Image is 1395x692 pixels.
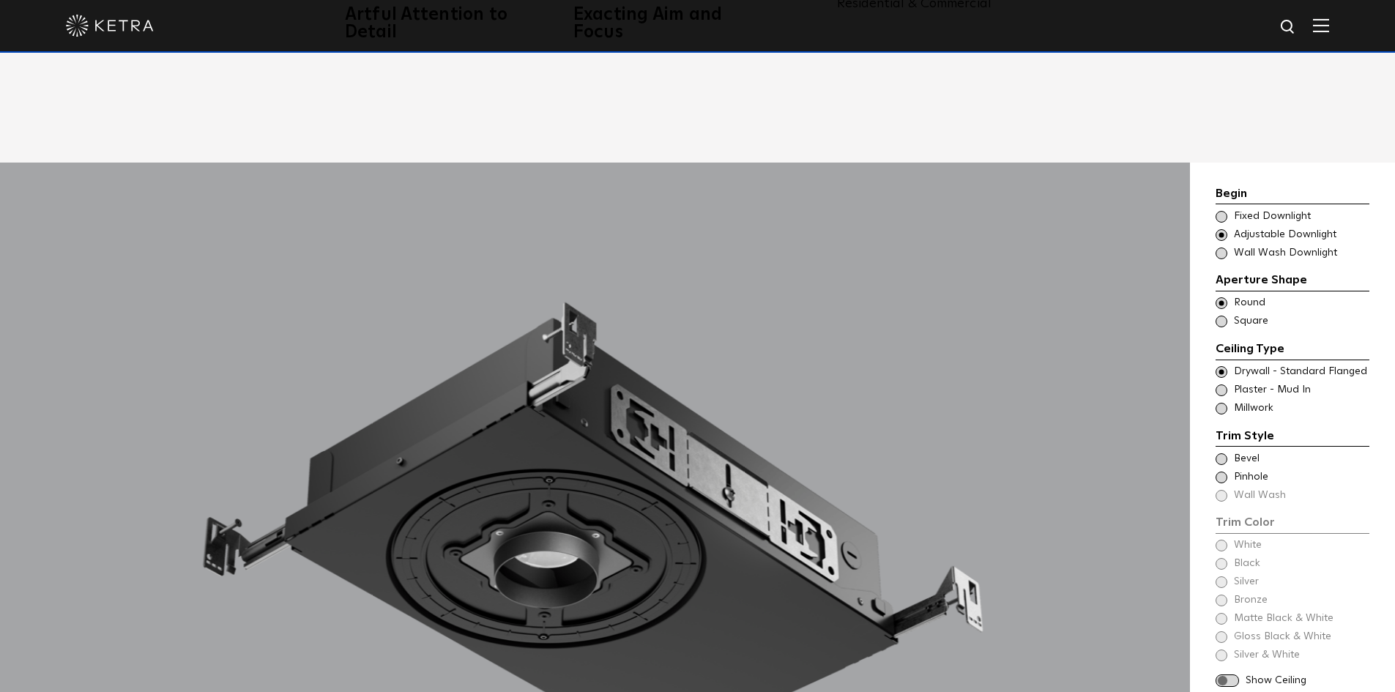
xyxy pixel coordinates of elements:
div: Aperture Shape [1216,271,1369,291]
span: Show Ceiling [1246,674,1369,688]
span: Round [1234,296,1368,310]
span: Adjustable Downlight [1234,228,1368,242]
span: Wall Wash Downlight [1234,246,1368,261]
div: Trim Style [1216,427,1369,447]
span: Millwork [1234,401,1368,416]
span: Pinhole [1234,470,1368,485]
span: Plaster - Mud In [1234,383,1368,398]
span: Fixed Downlight [1234,209,1368,224]
span: Drywall - Standard Flanged [1234,365,1368,379]
div: Begin [1216,185,1369,205]
img: Hamburger%20Nav.svg [1313,18,1329,32]
span: Square [1234,314,1368,329]
div: Ceiling Type [1216,340,1369,360]
span: Bevel [1234,452,1368,466]
img: ketra-logo-2019-white [66,15,154,37]
img: search icon [1279,18,1298,37]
